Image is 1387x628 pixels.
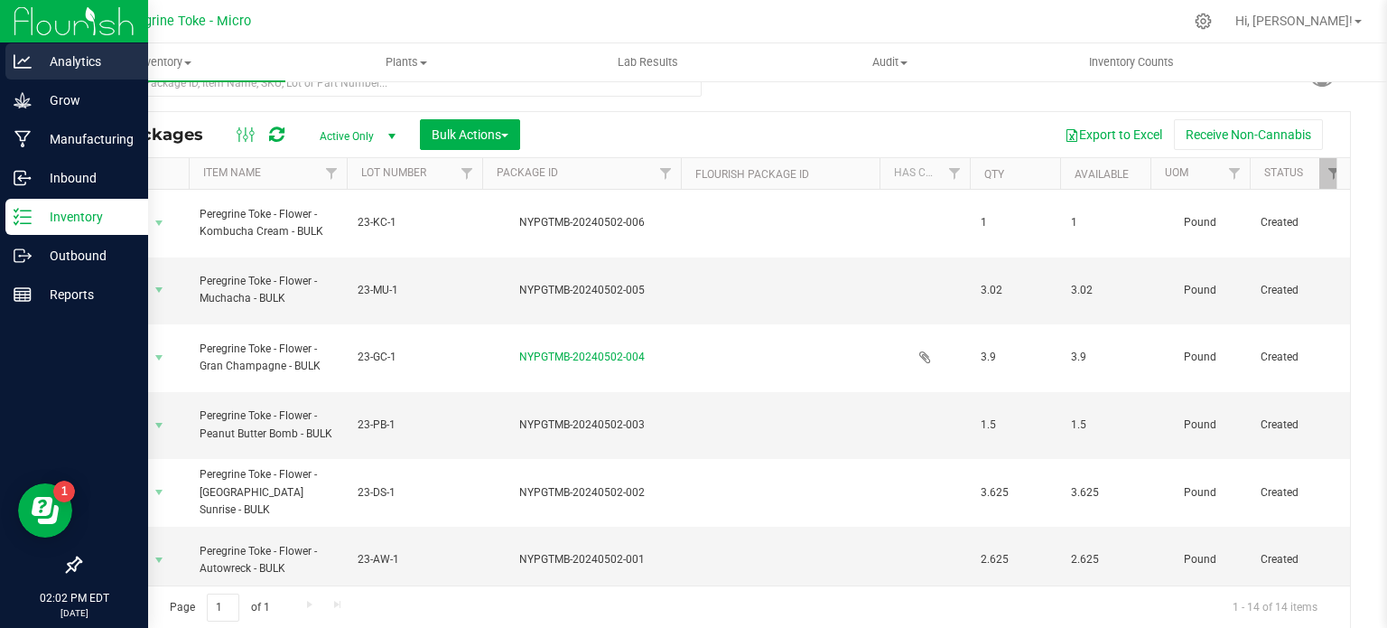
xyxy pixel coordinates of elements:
inline-svg: Reports [14,286,32,304]
span: 1.5 [1071,417,1140,434]
a: Qty [984,168,1004,181]
span: 2.625 [981,551,1049,568]
span: Audit [769,54,1010,70]
span: select [148,548,171,573]
span: 1 [1071,214,1140,231]
span: 3.9 [981,349,1049,366]
span: Peregrine Toke - Flower - Kombucha Cream - BULK [200,206,336,240]
p: Reports [32,284,140,305]
p: Inventory [32,206,140,228]
span: Pound [1161,282,1239,299]
span: Created [1261,282,1338,299]
span: Page of 1 [154,594,284,622]
span: Pound [1161,551,1239,568]
a: Filter [651,158,681,189]
span: Created [1261,349,1338,366]
button: Bulk Actions [420,119,520,150]
button: Receive Non-Cannabis [1174,119,1323,150]
inline-svg: Inventory [14,208,32,226]
a: NYPGTMB-20240502-004 [519,351,645,363]
span: Bulk Actions [432,127,508,142]
p: [DATE] [8,606,140,620]
a: Filter [317,158,347,189]
span: Inventory Counts [1065,54,1198,70]
a: Lab Results [527,43,769,81]
span: 23-KC-1 [358,214,471,231]
a: Inventory Counts [1010,43,1252,81]
span: 1 [981,214,1049,231]
span: 3.625 [1071,484,1140,501]
div: NYPGTMB-20240502-005 [479,282,684,299]
span: 23-AW-1 [358,551,471,568]
a: Flourish Package ID [695,168,809,181]
th: Has COA [880,158,970,190]
a: Status [1264,166,1303,179]
span: select [148,277,171,303]
span: 3.02 [981,282,1049,299]
span: Lab Results [593,54,703,70]
span: Created [1261,551,1338,568]
div: Manage settings [1192,13,1215,30]
span: 23-PB-1 [358,417,471,434]
inline-svg: Manufacturing [14,130,32,148]
span: select [148,480,171,505]
p: 02:02 PM EDT [8,590,140,606]
a: Audit [768,43,1010,81]
span: 1 - 14 of 14 items [1218,594,1332,621]
button: Export to Excel [1053,119,1174,150]
div: NYPGTMB-20240502-001 [479,551,684,568]
span: Peregrine Toke - Flower - Muchacha - BULK [200,273,336,307]
span: select [148,211,171,236]
div: NYPGTMB-20240502-002 [479,484,684,501]
p: Inbound [32,167,140,189]
inline-svg: Outbound [14,247,32,265]
a: Package ID [497,166,558,179]
div: NYPGTMB-20240502-003 [479,417,684,434]
span: Peregrine Toke - Micro [117,14,251,29]
a: Available [1075,168,1129,181]
span: Pound [1161,417,1239,434]
input: 1 [207,594,239,622]
span: Peregrine Toke - Flower - Autowreck - BULK [200,543,336,577]
inline-svg: Inbound [14,169,32,187]
p: Manufacturing [32,128,140,150]
span: Hi, [PERSON_NAME]! [1235,14,1353,28]
span: select [148,345,171,370]
a: Filter [1319,158,1349,189]
span: 23-MU-1 [358,282,471,299]
span: Inventory [43,54,285,70]
input: Search Package ID, Item Name, SKU, Lot or Part Number... [79,70,702,97]
span: 3.625 [981,484,1049,501]
inline-svg: Grow [14,91,32,109]
a: Lot Number [361,166,426,179]
p: Grow [32,89,140,111]
a: Filter [1220,158,1250,189]
span: 23-GC-1 [358,349,471,366]
span: Created [1261,417,1338,434]
span: Pound [1161,214,1239,231]
span: All Packages [94,125,221,145]
a: Inventory [43,43,285,81]
span: Created [1261,484,1338,501]
span: Peregrine Toke - Flower - Gran Champagne - BULK [200,341,336,375]
a: Item Name [203,166,261,179]
span: Created [1261,214,1338,231]
p: Outbound [32,245,140,267]
inline-svg: Analytics [14,52,32,70]
span: 2.625 [1071,551,1140,568]
div: NYPGTMB-20240502-006 [479,214,684,231]
span: 23-DS-1 [358,484,471,501]
span: 1.5 [981,417,1049,434]
span: Pound [1161,484,1239,501]
span: Peregrine Toke - Flower - Peanut Butter Bomb - BULK [200,408,336,442]
p: Analytics [32,51,140,72]
a: Filter [940,158,970,189]
iframe: Resource center unread badge [53,481,75,502]
a: Plants [285,43,527,81]
span: Pound [1161,349,1239,366]
span: select [148,413,171,438]
span: 3.02 [1071,282,1140,299]
iframe: Resource center [18,483,72,538]
span: Plants [286,54,526,70]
